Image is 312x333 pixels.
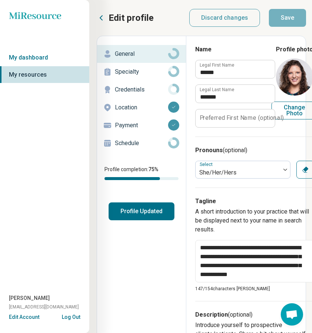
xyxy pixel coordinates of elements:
p: Location [115,103,168,112]
span: (optional) [228,311,253,318]
h3: Name [195,45,274,54]
p: Specialty [115,67,168,76]
button: Profile Updated [109,202,174,220]
p: Edit profile [109,12,154,24]
a: Payment [97,116,186,134]
label: Legal First Name [200,63,234,67]
label: Select [200,162,214,167]
p: Schedule [115,139,168,148]
a: General [97,45,186,63]
p: General [115,49,168,58]
div: Open chat [281,303,303,326]
button: Discard changes [189,9,260,27]
span: 75 % [148,166,158,172]
span: [PERSON_NAME] [9,294,50,302]
span: (optional) [223,147,247,154]
a: Credentials [97,81,186,99]
p: Credentials [115,85,168,94]
div: She/Her/Hers [199,168,277,177]
div: Profile completion: [97,161,186,185]
label: Preferred First Name (optional) [200,115,284,121]
button: Log Out [62,313,80,319]
div: Profile completion [104,177,178,180]
button: Edit Account [9,313,39,321]
label: Legal Last Name [200,87,234,92]
button: Edit profile [97,12,154,24]
p: Payment [115,121,168,130]
button: Save [269,9,306,27]
a: Location [97,99,186,116]
span: [EMAIL_ADDRESS][DOMAIN_NAME] [9,304,79,310]
a: Specialty [97,63,186,81]
a: Schedule [97,134,186,152]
